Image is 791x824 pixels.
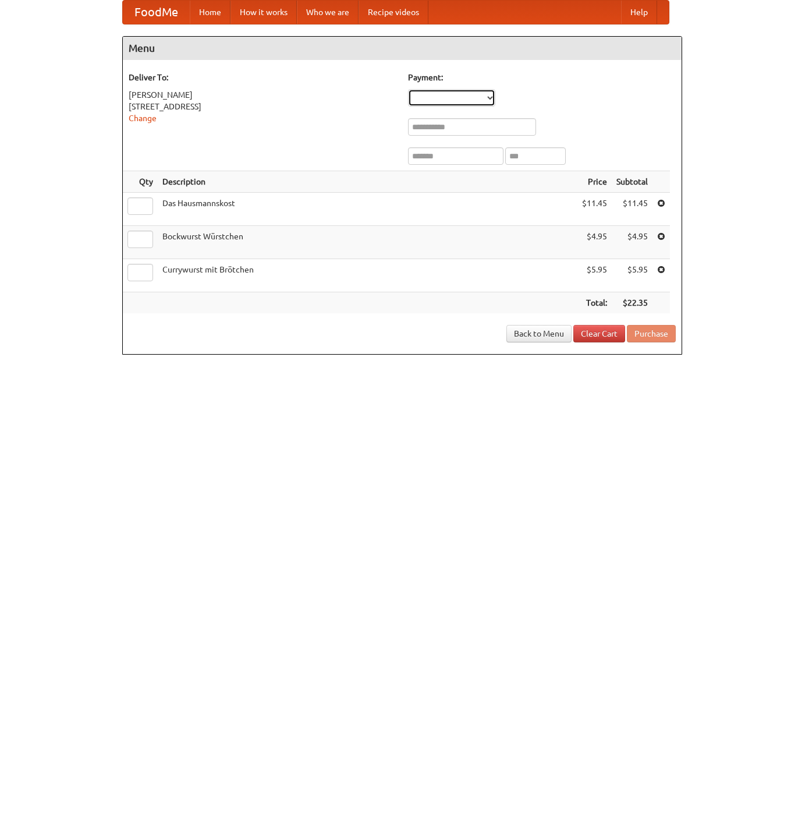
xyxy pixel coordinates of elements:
[158,226,577,259] td: Bockwurst Würstchen
[612,193,652,226] td: $11.45
[297,1,359,24] a: Who we are
[612,292,652,314] th: $22.35
[577,193,612,226] td: $11.45
[123,1,190,24] a: FoodMe
[129,72,396,83] h5: Deliver To:
[158,259,577,292] td: Currywurst mit Brötchen
[408,72,676,83] h5: Payment:
[129,89,396,101] div: [PERSON_NAME]
[230,1,297,24] a: How it works
[621,1,657,24] a: Help
[123,171,158,193] th: Qty
[190,1,230,24] a: Home
[612,226,652,259] td: $4.95
[612,171,652,193] th: Subtotal
[123,37,682,60] h4: Menu
[612,259,652,292] td: $5.95
[129,114,157,123] a: Change
[158,193,577,226] td: Das Hausmannskost
[577,171,612,193] th: Price
[573,325,625,342] a: Clear Cart
[129,101,396,112] div: [STREET_ADDRESS]
[359,1,428,24] a: Recipe videos
[158,171,577,193] th: Description
[577,259,612,292] td: $5.95
[577,292,612,314] th: Total:
[627,325,676,342] button: Purchase
[577,226,612,259] td: $4.95
[506,325,572,342] a: Back to Menu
